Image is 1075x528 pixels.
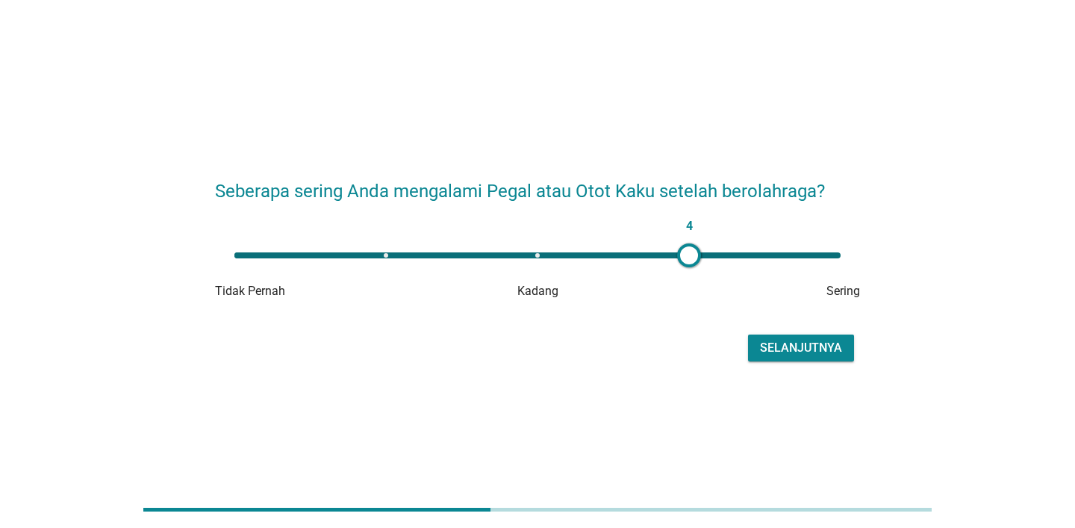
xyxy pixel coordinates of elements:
span: 4 [682,216,697,237]
button: Selanjutnya [748,335,854,361]
div: Kadang [430,282,645,300]
div: Tidak Pernah [215,282,430,300]
div: Selanjutnya [760,339,842,357]
div: Sering [645,282,860,300]
h2: Seberapa sering Anda mengalami Pegal atau Otot Kaku setelah berolahraga? [215,163,860,205]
